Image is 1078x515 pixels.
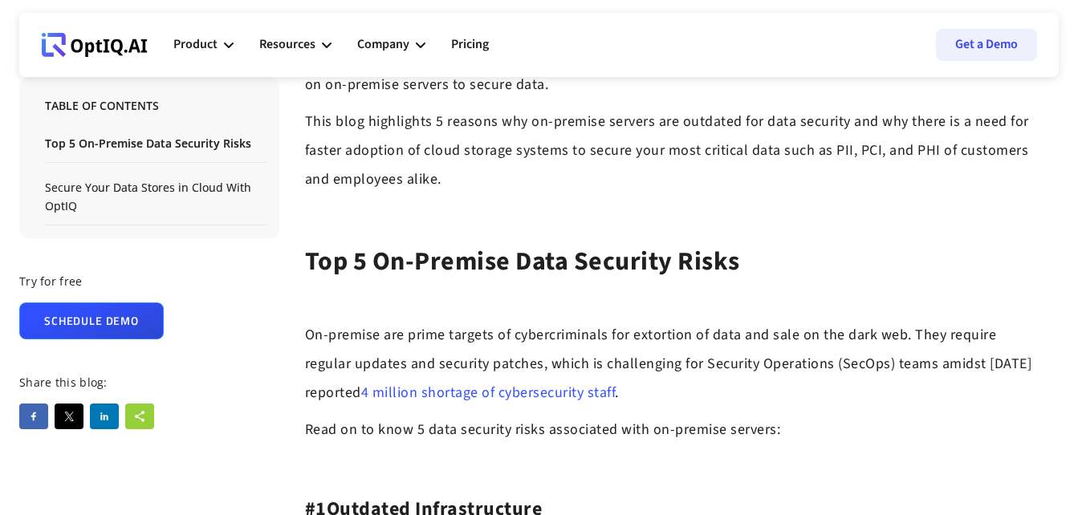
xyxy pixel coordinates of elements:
p: On-premise are prime targets of cybercriminals for extortion of data and sale on the dark web. Th... [305,321,1033,408]
h2: Top 5 On-Premise Data Security Risks [305,247,1033,276]
div: Try for free [19,274,279,302]
p: This blog highlights 5 reasons why on-premise servers are outdated for data security and why ther... [305,107,1033,194]
a: Get a Demo [936,29,1037,61]
div: Webflow Homepage [42,56,43,57]
a: Pricing [451,21,489,69]
div: Company [357,34,409,55]
img: facebook sharing button [27,410,40,423]
div: Resources [259,34,315,55]
div: Resources [259,21,332,69]
img: twitter sharing button [63,410,75,423]
div: Product [173,21,234,69]
p: Read on to know 5 data security risks associated with on-premise servers: [305,416,1033,444]
img: sharethis sharing button [133,410,146,423]
div: Company [357,21,425,69]
p: ‍ [305,202,1033,231]
a: Top 5 On-Premise Data Security Risks [45,135,266,152]
div: Top 5 On-Premise Data Security Risks [45,135,251,152]
h5: Table of Contents [45,98,266,124]
p: ‍ [305,284,1033,313]
a: Webflow Homepage [42,21,148,69]
a: Schedule Demo [19,302,164,339]
a: Secure Your Data Stores in Cloud With OptIQ [45,179,266,215]
a: 4 million shortage of cybersecurity staff [361,383,616,403]
p: ‍ [305,452,1033,481]
div: Product [173,34,218,55]
img: linkedin sharing button [98,410,111,423]
div: Share this blog: [19,375,279,403]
